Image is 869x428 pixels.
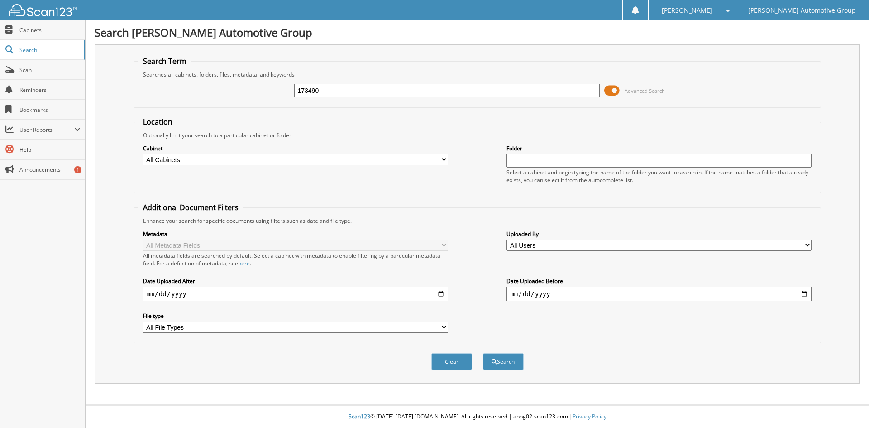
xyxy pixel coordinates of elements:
[625,87,665,94] span: Advanced Search
[824,385,869,428] iframe: Chat Widget
[138,117,177,127] legend: Location
[19,146,81,154] span: Help
[138,56,191,66] legend: Search Term
[86,406,869,428] div: © [DATE]-[DATE] [DOMAIN_NAME]. All rights reserved | appg02-scan123-com |
[748,8,856,13] span: [PERSON_NAME] Automotive Group
[506,230,812,238] label: Uploaded By
[573,413,606,420] a: Privacy Policy
[506,144,812,152] label: Folder
[19,126,74,134] span: User Reports
[349,413,370,420] span: Scan123
[95,25,860,40] h1: Search [PERSON_NAME] Automotive Group
[138,202,243,212] legend: Additional Document Filters
[138,71,816,78] div: Searches all cabinets, folders, files, metadata, and keywords
[143,230,448,238] label: Metadata
[138,131,816,139] div: Optionally limit your search to a particular cabinet or folder
[143,252,448,267] div: All metadata fields are searched by default. Select a cabinet with metadata to enable filtering b...
[19,66,81,74] span: Scan
[9,4,77,16] img: scan123-logo-white.svg
[431,353,472,370] button: Clear
[19,86,81,94] span: Reminders
[19,26,81,34] span: Cabinets
[143,277,448,285] label: Date Uploaded After
[138,217,816,225] div: Enhance your search for specific documents using filters such as date and file type.
[143,312,448,320] label: File type
[506,287,812,301] input: end
[506,277,812,285] label: Date Uploaded Before
[662,8,712,13] span: [PERSON_NAME]
[238,260,250,267] a: here
[19,46,79,54] span: Search
[19,106,81,114] span: Bookmarks
[19,166,81,173] span: Announcements
[143,144,448,152] label: Cabinet
[483,353,524,370] button: Search
[506,168,812,184] div: Select a cabinet and begin typing the name of the folder you want to search in. If the name match...
[143,287,448,301] input: start
[74,166,81,173] div: 1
